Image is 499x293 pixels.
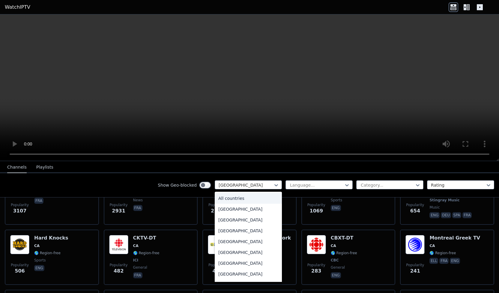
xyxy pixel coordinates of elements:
[429,243,435,248] span: CA
[441,212,451,218] p: deu
[450,258,460,264] p: eng
[406,263,424,267] span: Popularity
[133,205,142,211] p: fra
[311,267,321,275] span: 283
[133,272,142,278] p: fra
[133,265,147,270] span: general
[13,207,27,215] span: 3107
[331,243,336,248] span: CA
[211,207,224,215] span: 2152
[331,251,357,255] span: 🌎 Region-free
[215,247,282,258] div: [GEOGRAPHIC_DATA]
[429,251,456,255] span: 🌎 Region-free
[405,235,425,254] img: Montreal Greek TV
[331,235,357,241] h6: CBXT-DT
[310,207,323,215] span: 1069
[331,265,345,270] span: general
[133,235,160,241] h6: CKTV-DT
[331,272,341,278] p: eng
[410,207,420,215] span: 654
[208,263,226,267] span: Popularity
[215,193,282,204] div: All countries
[215,236,282,247] div: [GEOGRAPHIC_DATA]
[429,198,459,203] span: Stingray Music
[110,203,128,207] span: Popularity
[410,267,420,275] span: 241
[11,203,29,207] span: Popularity
[133,251,160,255] span: 🌎 Region-free
[5,4,30,11] a: WatchIPTV
[429,205,440,210] span: music
[331,198,342,203] span: sports
[215,215,282,225] div: [GEOGRAPHIC_DATA]
[439,258,449,264] p: fra
[34,235,68,241] h6: Hard Knocks
[331,205,341,211] p: eng
[429,235,480,241] h6: Montreal Greek TV
[462,212,472,218] p: fra
[208,235,227,254] img: The Weather Network
[212,267,222,275] span: 435
[429,212,440,218] p: eng
[208,203,226,207] span: Popularity
[215,225,282,236] div: [GEOGRAPHIC_DATA]
[109,235,128,254] img: CKTV-DT
[7,162,27,173] button: Channels
[215,258,282,269] div: [GEOGRAPHIC_DATA]
[215,269,282,279] div: [GEOGRAPHIC_DATA]
[307,235,326,254] img: CBXT-DT
[133,198,143,203] span: news
[110,263,128,267] span: Popularity
[34,258,46,263] span: sports
[133,258,139,263] span: ICI
[307,203,325,207] span: Popularity
[34,198,43,204] p: fra
[112,207,125,215] span: 2931
[429,258,438,264] p: ell
[36,162,53,173] button: Playlists
[406,203,424,207] span: Popularity
[452,212,461,218] p: spa
[34,265,44,271] p: eng
[331,258,339,263] span: CBC
[158,182,197,188] label: Show Geo-blocked
[34,251,61,255] span: 🌎 Region-free
[34,243,40,248] span: CA
[10,235,29,254] img: Hard Knocks
[215,279,282,290] div: Aruba
[15,267,25,275] span: 506
[11,263,29,267] span: Popularity
[215,204,282,215] div: [GEOGRAPHIC_DATA]
[133,243,139,248] span: CA
[307,263,325,267] span: Popularity
[114,267,124,275] span: 482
